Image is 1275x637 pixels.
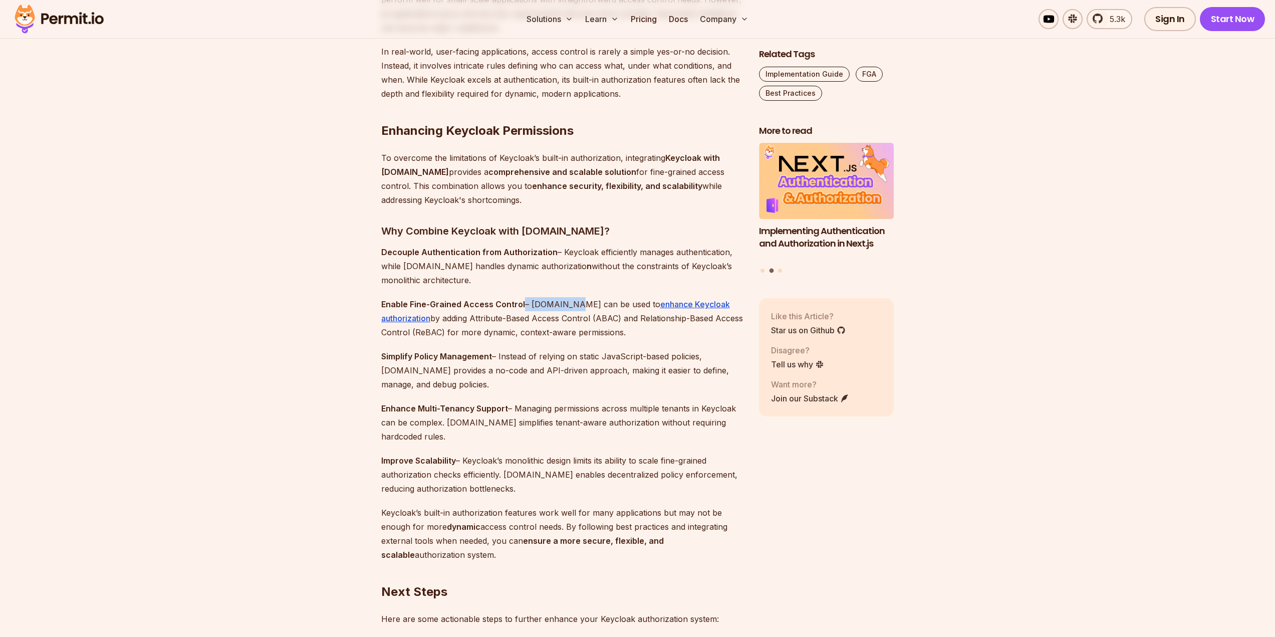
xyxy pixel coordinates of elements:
p: – [DOMAIN_NAME] can be used to by adding Attribute-Based Access Control (ABAC) and Relationship-B... [381,297,743,339]
a: Pricing [627,9,661,29]
button: Company [696,9,752,29]
strong: dynamic [447,522,480,532]
strong: Improve Scalability [381,456,456,466]
h2: ⁠Next Steps [381,544,743,600]
h3: Why Combine Keycloak with [DOMAIN_NAME]? [381,223,743,239]
p: Want more? [771,378,849,390]
strong: Enable Fine-Grained Access Control [381,299,525,309]
p: Disagree? [771,344,824,356]
a: Implementation Guide [759,67,850,82]
strong: Simplify Policy Management [381,351,492,361]
p: – Keycloak efficiently manages authentication, while [DOMAIN_NAME] handles dynamic authorizatio w... [381,245,743,287]
p: – Instead of relying on static JavaScript-based policies, [DOMAIN_NAME] provides a no-code and AP... [381,349,743,391]
p: Here are some actionable steps to further enhance your Keycloak authorization system: [381,612,743,626]
a: Best Practices [759,86,822,101]
a: Join our Substack [771,392,849,404]
strong: comprehensive and scalable solution [488,167,636,177]
a: Start Now [1200,7,1265,31]
a: Sign In [1144,7,1196,31]
img: Implementing Authentication and Authorization in Next.js [759,143,894,220]
button: Solutions [523,9,577,29]
button: Go to slide 3 [778,269,782,273]
p: Like this Article? [771,310,846,322]
strong: enhance security, flexibility, and scalability [532,181,702,191]
p: Keycloak’s built-in authorization features work well for many applications but may not be enough ... [381,506,743,562]
h2: Enhancing Keycloak Permissions [381,83,743,139]
p: To overcome the limitations of Keycloak’s built-in authorization, integrating provides a for fine... [381,151,743,207]
p: – Keycloak’s monolithic design limits its ability to scale fine-grained authorization checks effi... [381,454,743,496]
a: Docs [665,9,692,29]
h2: Related Tags [759,48,894,61]
button: Go to slide 1 [760,269,764,273]
strong: Decouple Authentication from Authorization [381,247,558,257]
a: FGA [856,67,883,82]
strong: n [587,261,592,271]
h3: Implementing Authentication and Authorization in Next.js [759,225,894,250]
img: Permit logo [10,2,108,36]
h2: More to read [759,125,894,137]
a: Star us on Github [771,324,846,336]
span: 5.3k [1104,13,1125,25]
strong: Enhance Multi-Tenancy Support [381,403,508,413]
a: Tell us why [771,358,824,370]
p: – Managing permissions across multiple tenants in Keycloak can be complex. [DOMAIN_NAME] simplifi... [381,401,743,444]
button: Learn [581,9,623,29]
div: Posts [759,143,894,275]
p: In real-world, user-facing applications, access control is rarely a simple yes-or-no decision. In... [381,45,743,101]
button: Go to slide 2 [769,269,774,273]
a: Implementing Authentication and Authorization in Next.jsImplementing Authentication and Authoriza... [759,143,894,263]
a: 5.3k [1087,9,1132,29]
li: 2 of 3 [759,143,894,263]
